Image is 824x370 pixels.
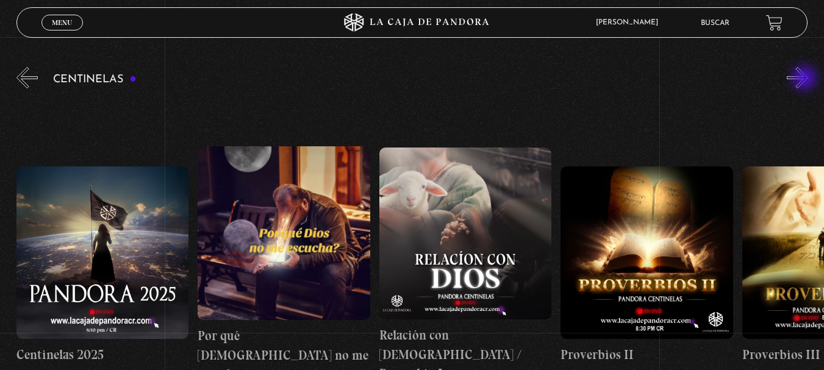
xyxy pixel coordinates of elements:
h4: Centinelas 2025 [16,345,189,365]
button: Next [787,67,808,88]
h3: Centinelas [53,74,137,85]
button: Previous [16,67,38,88]
span: [PERSON_NAME] [590,19,670,26]
a: Buscar [701,20,729,27]
span: Cerrar [48,29,76,38]
a: View your shopping cart [766,15,783,31]
h4: Proverbios II [561,345,733,365]
span: Menu [52,19,72,26]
